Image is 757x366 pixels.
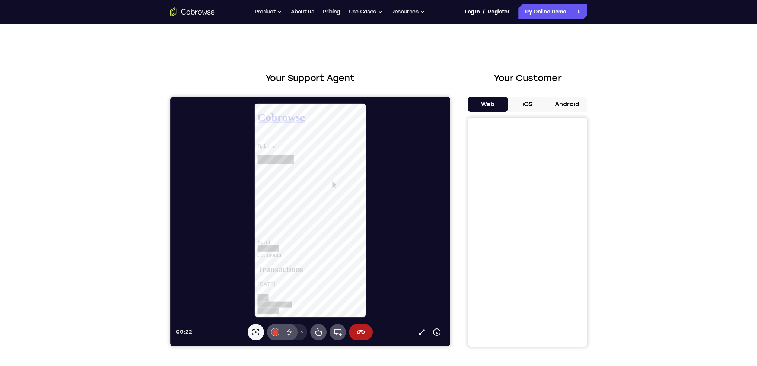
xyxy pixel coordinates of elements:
a: Log In [465,4,480,19]
span: / [483,7,485,16]
button: Resources [391,4,425,19]
button: Bediening op afstand [140,227,156,244]
button: iOS [508,97,547,112]
button: Product [255,4,282,19]
button: Kleur van aantekeningen [97,227,113,244]
iframe: Agent [170,97,450,346]
button: Web [468,97,508,112]
h2: Your Support Agent [170,71,450,85]
a: About us [291,4,314,19]
button: Android [547,97,587,112]
a: Go to the home page [170,7,215,16]
button: Verdwijnende inkt [111,227,127,244]
button: Volledig apparaat [159,227,176,244]
a: Pricing [323,4,340,19]
a: Register [488,4,509,19]
button: Einde sessie [179,227,203,244]
a: Try Online Demo [518,4,587,19]
a: Popout [244,228,259,243]
h2: Your Customer [468,71,587,85]
button: Use Cases [349,4,382,19]
button: Laserpointer [77,227,94,244]
button: Apparaatinformatie [259,228,274,243]
button: Tekengereedschapmenu [125,227,137,244]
